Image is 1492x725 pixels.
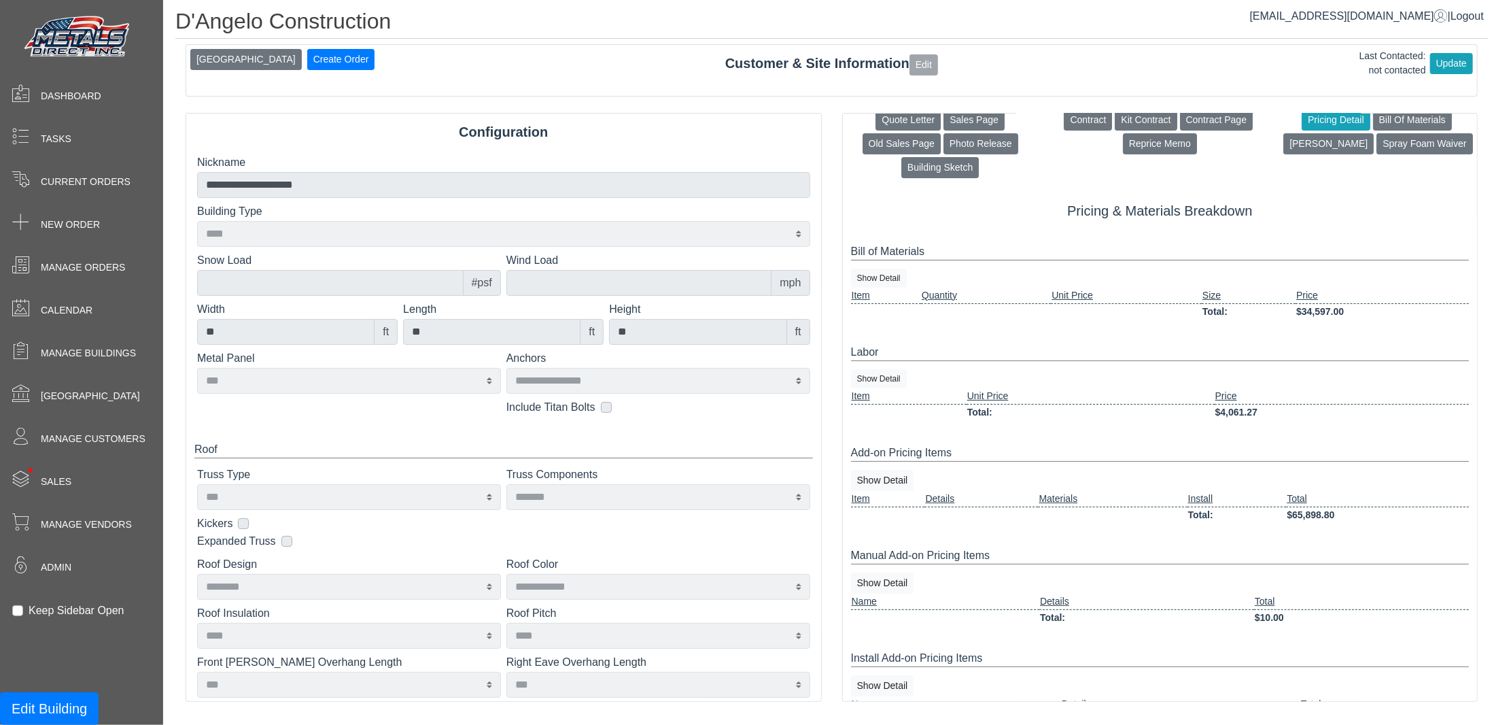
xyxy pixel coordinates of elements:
[1051,288,1202,304] td: Unit Price
[580,319,604,345] div: ft
[41,218,100,232] span: New Order
[875,109,941,131] button: Quote Letter
[41,560,71,575] span: Admin
[197,252,501,269] label: Snow Load
[609,301,810,318] label: Height
[1451,10,1484,22] span: Logout
[1180,109,1253,131] button: Contract Page
[851,388,967,405] td: Item
[197,533,276,550] label: Expanded Truss
[1286,507,1469,523] td: $65,898.80
[851,243,1470,260] div: Bill of Materials
[197,556,501,573] label: Roof Design
[194,441,813,458] div: Roof
[967,404,1215,420] td: Total:
[924,491,1038,507] td: Details
[506,654,810,671] label: Right Eave Overhang Length
[197,203,810,220] label: Building Type
[851,445,1470,462] div: Add-on Pricing Items
[851,369,907,388] button: Show Detail
[506,467,810,483] label: Truss Components
[506,252,810,269] label: Wind Load
[1123,133,1197,154] button: Reprice Memo
[786,319,810,345] div: ft
[1039,594,1254,610] td: Details
[41,432,145,446] span: Manage Customers
[506,556,810,573] label: Roof Color
[1430,53,1473,74] button: Update
[186,53,1477,75] div: Customer & Site Information
[851,344,1470,361] div: Labor
[41,175,131,189] span: Current Orders
[1187,507,1287,523] td: Total:
[1373,109,1452,131] button: Bill Of Materials
[863,133,941,154] button: Old Sales Page
[197,301,398,318] label: Width
[13,448,48,492] span: •
[1296,303,1469,320] td: $34,597.00
[190,49,302,70] button: [GEOGRAPHIC_DATA]
[943,133,1018,154] button: Photo Release
[506,605,810,622] label: Roof Pitch
[20,12,136,63] img: Metals Direct Inc Logo
[851,288,921,304] td: Item
[1300,696,1469,712] td: Total
[909,54,938,75] button: Edit
[41,475,71,489] span: Sales
[851,470,914,491] button: Show Detail
[943,109,1005,131] button: Sales Page
[1115,109,1177,131] button: Kit Contract
[1061,696,1300,712] td: Details
[1202,288,1296,304] td: Size
[851,491,925,507] td: Item
[851,696,1061,712] td: Name
[1215,404,1469,420] td: $4,061.27
[1187,491,1287,507] td: Install
[851,573,914,594] button: Show Detail
[1250,10,1448,22] a: [EMAIL_ADDRESS][DOMAIN_NAME]
[506,350,810,367] label: Anchors
[41,518,132,532] span: Manage Vendors
[41,389,140,403] span: [GEOGRAPHIC_DATA]
[851,594,1040,610] td: Name
[197,516,232,532] label: Kickers
[29,603,124,619] label: Keep Sidebar Open
[901,157,979,178] button: Building Sketch
[1202,303,1296,320] td: Total:
[1286,491,1469,507] td: Total
[1039,609,1254,626] td: Total:
[771,270,810,296] div: mph
[1215,388,1469,405] td: Price
[1254,609,1469,626] td: $10.00
[851,269,907,288] button: Show Detail
[197,654,501,671] label: Front [PERSON_NAME] Overhang Length
[1038,491,1187,507] td: Materials
[851,203,1470,219] h5: Pricing & Materials Breakdown
[1376,133,1472,154] button: Spray Foam Waiver
[41,89,101,103] span: Dashboard
[921,288,1051,304] td: Quantity
[851,547,1470,564] div: Manual Add-on Pricing Items
[197,350,501,367] label: Metal Panel
[403,301,604,318] label: Length
[1359,49,1426,78] div: Last Contacted: not contacted
[41,303,92,318] span: Calendar
[851,675,914,696] button: Show Detail
[374,319,398,345] div: ft
[1302,109,1370,131] button: Pricing Detail
[41,132,71,146] span: Tasks
[1254,594,1469,610] td: Total
[851,650,1470,667] div: Install Add-on Pricing Items
[197,467,501,483] label: Truss Type
[197,154,810,171] label: Nickname
[175,8,1488,39] h1: D'Angelo Construction
[1283,133,1374,154] button: [PERSON_NAME]
[1064,109,1112,131] button: Contract
[307,49,375,70] button: Create Order
[41,346,136,360] span: Manage Buildings
[967,388,1215,405] td: Unit Price
[506,399,595,416] label: Include Titan Bolts
[186,122,821,142] div: Configuration
[463,270,501,296] div: #psf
